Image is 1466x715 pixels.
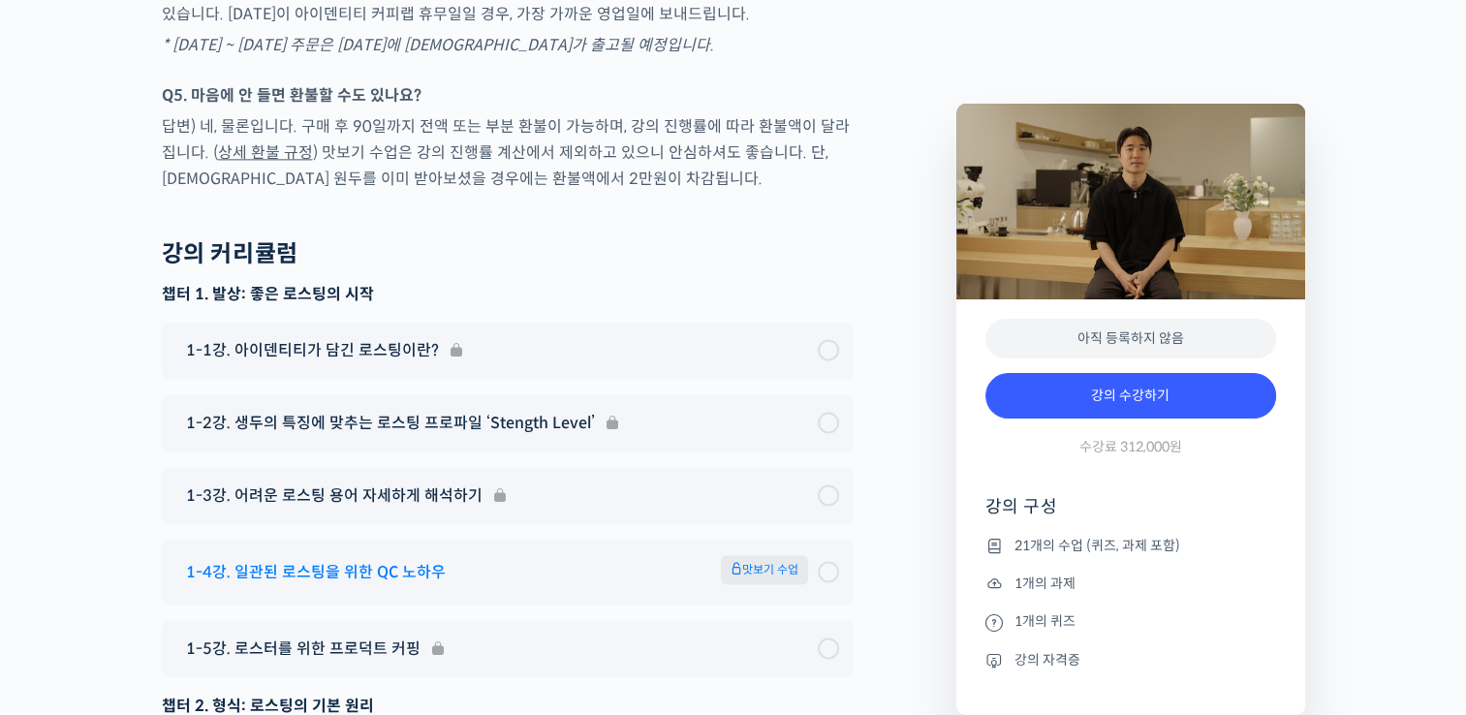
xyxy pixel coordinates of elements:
a: 설정 [250,554,372,603]
h3: 챕터 1. 발상: 좋은 로스팅의 시작 [162,284,854,305]
a: 강의 수강하기 [985,373,1276,420]
p: 답변) 네, 물론입니다. 구매 후 90일까지 전액 또는 부분 환불이 가능하며, 강의 진행률에 따라 환불액이 달라집니다. ( ) 맛보기 수업은 강의 진행률 계산에서 제외하고 있... [162,113,854,192]
span: 설정 [299,583,323,599]
h4: 강의 구성 [985,495,1276,534]
span: 대화 [177,584,201,600]
a: 대화 [128,554,250,603]
strong: Q5. 마음에 안 들면 환불할 수도 있나요? [162,85,421,106]
span: 홈 [61,583,73,599]
li: 1개의 과제 [985,572,1276,595]
span: 1-4강. 일관된 로스팅을 위한 QC 노하우 [186,559,446,585]
a: 1-4강. 일관된 로스팅을 위한 QC 노하우 맛보기 수업 [176,555,839,589]
li: 강의 자격증 [985,648,1276,671]
li: 21개의 수업 (퀴즈, 과제 포함) [985,534,1276,557]
span: 맛보기 수업 [721,555,808,584]
a: 상세 환불 규정 [218,142,313,163]
em: * [DATE] ~ [DATE] 주문은 [DATE]에 [DEMOGRAPHIC_DATA]가 출고될 예정입니다. [162,35,714,55]
li: 1개의 퀴즈 [985,610,1276,634]
h2: 강의 커리큘럼 [162,240,298,268]
a: 홈 [6,554,128,603]
span: 수강료 312,000원 [1079,438,1182,456]
div: 아직 등록하지 않음 [985,319,1276,358]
